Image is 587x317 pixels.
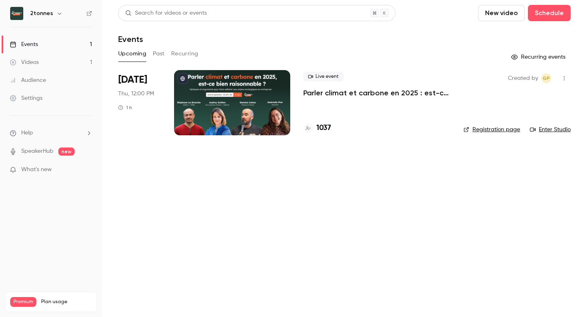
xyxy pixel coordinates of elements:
[508,73,538,83] span: Created by
[30,9,53,18] h6: 2tonnes
[10,40,38,48] div: Events
[41,299,92,305] span: Plan usage
[10,7,23,20] img: 2tonnes
[10,58,39,66] div: Videos
[118,47,146,60] button: Upcoming
[478,5,525,21] button: New video
[153,47,165,60] button: Past
[118,90,154,98] span: Thu, 12:00 PM
[463,125,520,134] a: Registration page
[118,34,143,44] h1: Events
[530,125,571,134] a: Enter Studio
[303,123,331,134] a: 1037
[21,147,53,156] a: SpeakerHub
[21,165,52,174] span: What's new
[543,73,550,83] span: GP
[118,104,132,111] div: 1 h
[171,47,199,60] button: Recurring
[125,9,207,18] div: Search for videos or events
[316,123,331,134] h4: 1037
[528,5,571,21] button: Schedule
[10,129,92,137] li: help-dropdown-opener
[508,51,571,64] button: Recurring events
[21,129,33,137] span: Help
[10,94,42,102] div: Settings
[541,73,551,83] span: Gabrielle Piot
[303,72,344,81] span: Live event
[82,166,92,174] iframe: Noticeable Trigger
[303,88,450,98] a: Parler climat et carbone en 2025 : est-ce bien raisonnable ?
[10,297,36,307] span: Premium
[58,147,75,156] span: new
[10,76,46,84] div: Audience
[118,73,147,86] span: [DATE]
[118,70,161,135] div: Sep 18 Thu, 12:00 PM (Europe/Paris)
